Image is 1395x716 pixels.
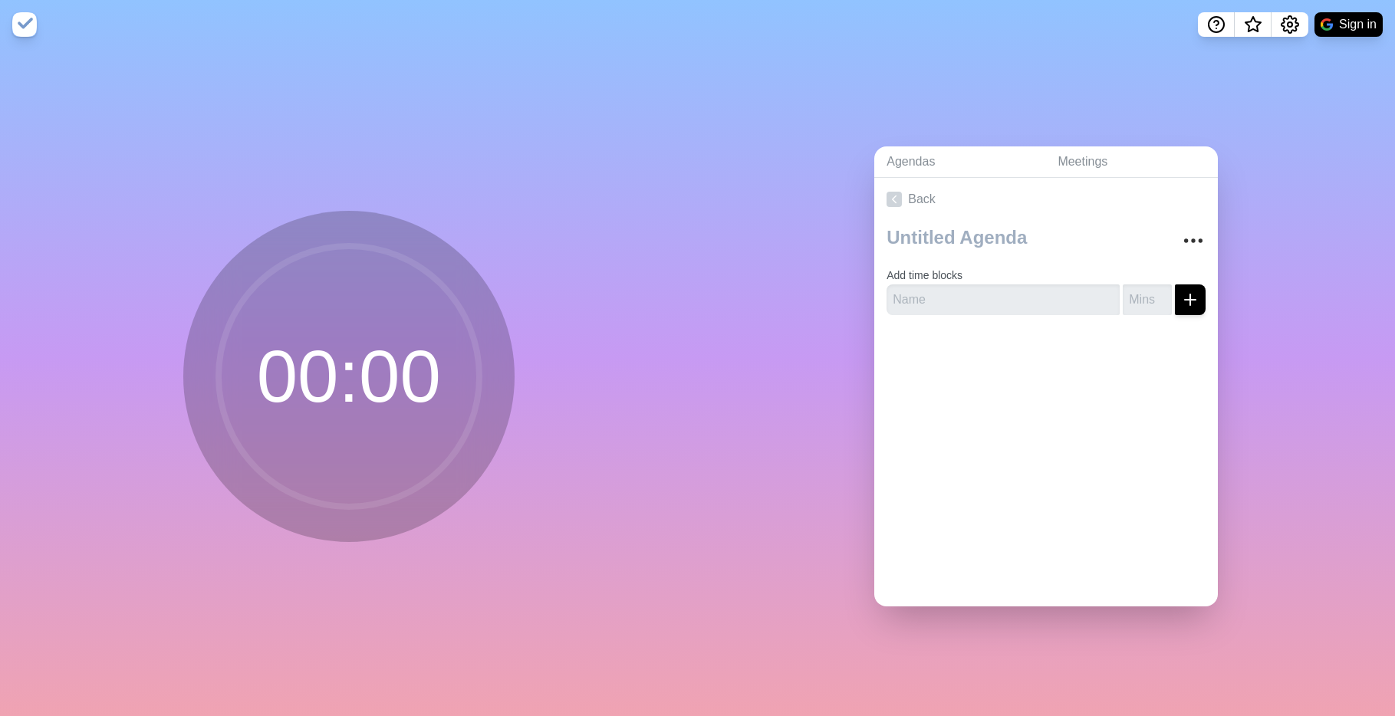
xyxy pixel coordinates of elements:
button: Sign in [1314,12,1383,37]
a: Meetings [1045,146,1218,178]
label: Add time blocks [887,269,962,281]
input: Name [887,284,1120,315]
img: google logo [1321,18,1333,31]
button: More [1178,225,1209,256]
img: timeblocks logo [12,12,37,37]
button: Help [1198,12,1235,37]
a: Agendas [874,146,1045,178]
a: Back [874,178,1218,221]
input: Mins [1123,284,1172,315]
button: Settings [1272,12,1308,37]
button: What’s new [1235,12,1272,37]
